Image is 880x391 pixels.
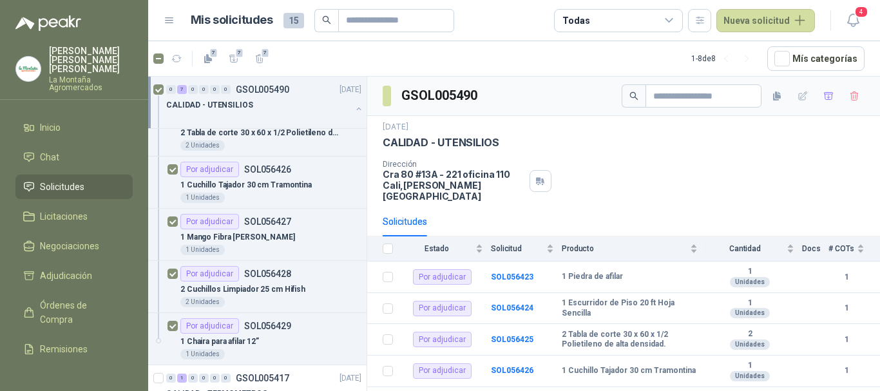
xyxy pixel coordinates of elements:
[730,308,770,318] div: Unidades
[15,263,133,288] a: Adjudicación
[166,99,253,111] p: CALIDAD - UTENSILIOS
[828,365,865,377] b: 1
[562,236,705,262] th: Producto
[166,82,364,123] a: 0 7 0 0 0 0 GSOL005490[DATE] CALIDAD - UTENSILIOS
[322,15,331,24] span: search
[198,48,218,69] button: 7
[705,361,794,371] b: 1
[730,371,770,381] div: Unidades
[562,330,698,350] b: 2 Tabla de corte 30 x 60 x 1/2 Polietileno de alta densidad.
[180,297,225,307] div: 2 Unidades
[730,339,770,350] div: Unidades
[244,321,291,330] p: SOL056429
[236,374,289,383] p: GSOL005417
[491,303,533,312] a: SOL056424
[261,48,270,58] span: 7
[802,236,828,262] th: Docs
[562,14,589,28] div: Todas
[15,204,133,229] a: Licitaciones
[15,15,81,31] img: Logo peakr
[40,209,88,224] span: Licitaciones
[166,374,176,383] div: 0
[40,269,92,283] span: Adjudicación
[629,91,638,100] span: search
[49,76,133,91] p: La Montaña Agromercados
[340,372,361,385] p: [DATE]
[199,85,209,94] div: 0
[40,239,99,253] span: Negociaciones
[691,48,757,69] div: 1 - 8 de 8
[224,48,244,69] button: 7
[401,86,479,106] h3: GSOL005490
[177,85,187,94] div: 7
[180,231,295,243] p: 1 Mango Fibra [PERSON_NAME]
[191,11,273,30] h1: Mis solicitudes
[180,318,239,334] div: Por adjudicar
[244,269,291,278] p: SOL056428
[413,332,472,347] div: Por adjudicar
[180,193,225,203] div: 1 Unidades
[180,179,312,191] p: 1 Cuchillo Tajador 30 cm Tramontina
[180,140,225,151] div: 2 Unidades
[210,374,220,383] div: 0
[841,9,865,32] button: 4
[562,298,698,318] b: 1 Escurridor de Piso 20 ft Hoja Sencilla
[383,121,408,133] p: [DATE]
[767,46,865,71] button: Mís categorías
[180,245,225,255] div: 1 Unidades
[244,165,291,174] p: SOL056426
[383,169,524,202] p: Cra 80 #13A - 221 oficina 110 Cali , [PERSON_NAME][GEOGRAPHIC_DATA]
[16,57,41,81] img: Company Logo
[716,9,815,32] button: Nueva solicitud
[491,272,533,281] a: SOL056423
[413,269,472,285] div: Por adjudicar
[413,363,472,379] div: Por adjudicar
[15,293,133,332] a: Órdenes de Compra
[828,271,865,283] b: 1
[15,145,133,169] a: Chat
[188,85,198,94] div: 0
[401,244,473,253] span: Estado
[40,180,84,194] span: Solicitudes
[148,261,367,313] a: Por adjudicarSOL0564282 Cuchillos Limpiador 25 cm Hifish2 Unidades
[236,85,289,94] p: GSOL005490
[180,283,305,296] p: 2 Cuchillos Limpiador 25 cm Hifish
[221,85,231,94] div: 0
[828,334,865,346] b: 1
[705,329,794,339] b: 2
[180,127,341,139] p: 2 Tabla de corte 30 x 60 x 1/2 Polietileno de alta densidad.
[15,234,133,258] a: Negociaciones
[244,217,291,226] p: SOL056427
[180,336,259,348] p: 1 Chaira para afilar 12”
[491,236,562,262] th: Solicitud
[15,175,133,199] a: Solicitudes
[180,162,239,177] div: Por adjudicar
[199,374,209,383] div: 0
[854,6,868,18] span: 4
[40,298,120,327] span: Órdenes de Compra
[828,236,880,262] th: # COTs
[148,209,367,261] a: Por adjudicarSOL0564271 Mango Fibra [PERSON_NAME]1 Unidades
[383,215,427,229] div: Solicitudes
[383,160,524,169] p: Dirección
[188,374,198,383] div: 0
[221,374,231,383] div: 0
[235,48,244,58] span: 7
[705,267,794,277] b: 1
[491,366,533,375] a: SOL056426
[401,236,491,262] th: Estado
[180,349,225,359] div: 1 Unidades
[491,335,533,344] b: SOL056425
[828,302,865,314] b: 1
[180,266,239,281] div: Por adjudicar
[730,277,770,287] div: Unidades
[562,366,696,376] b: 1 Cuchillo Tajador 30 cm Tramontina
[40,342,88,356] span: Remisiones
[49,46,133,73] p: [PERSON_NAME] [PERSON_NAME] [PERSON_NAME]
[166,85,176,94] div: 0
[177,374,187,383] div: 1
[413,301,472,316] div: Por adjudicar
[340,84,361,96] p: [DATE]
